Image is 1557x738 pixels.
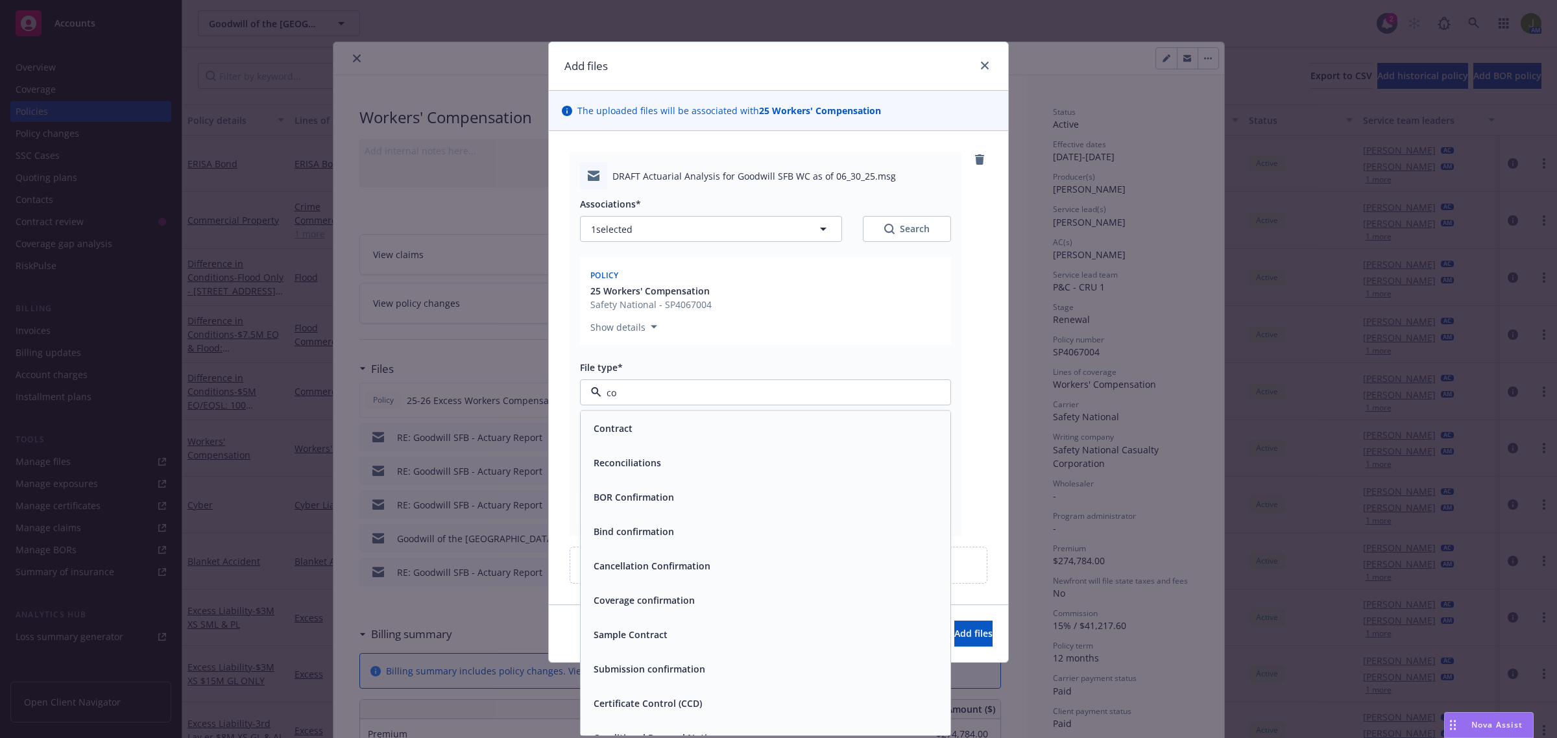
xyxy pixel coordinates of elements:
button: BOR Confirmation [594,490,674,504]
span: Nova Assist [1471,719,1523,730]
div: Drag to move [1445,713,1461,737]
button: Reconciliations [594,456,661,470]
button: Contract [594,422,633,435]
div: Upload new files [570,547,987,584]
input: Filter by keyword [601,386,924,399]
button: Cancellation Confirmation [594,559,710,573]
button: Coverage confirmation [594,593,695,607]
button: Nova Assist [1444,712,1534,738]
button: Bind confirmation [594,525,674,538]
